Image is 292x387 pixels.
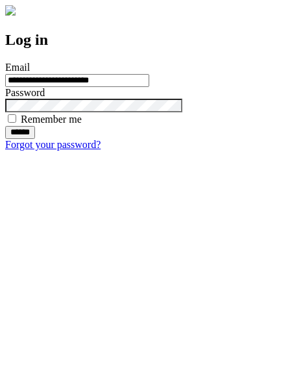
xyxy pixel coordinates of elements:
[5,87,45,98] label: Password
[5,5,16,16] img: logo-4e3dc11c47720685a147b03b5a06dd966a58ff35d612b21f08c02c0306f2b779.png
[5,62,30,73] label: Email
[21,114,82,125] label: Remember me
[5,139,101,150] a: Forgot your password?
[5,31,287,49] h2: Log in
